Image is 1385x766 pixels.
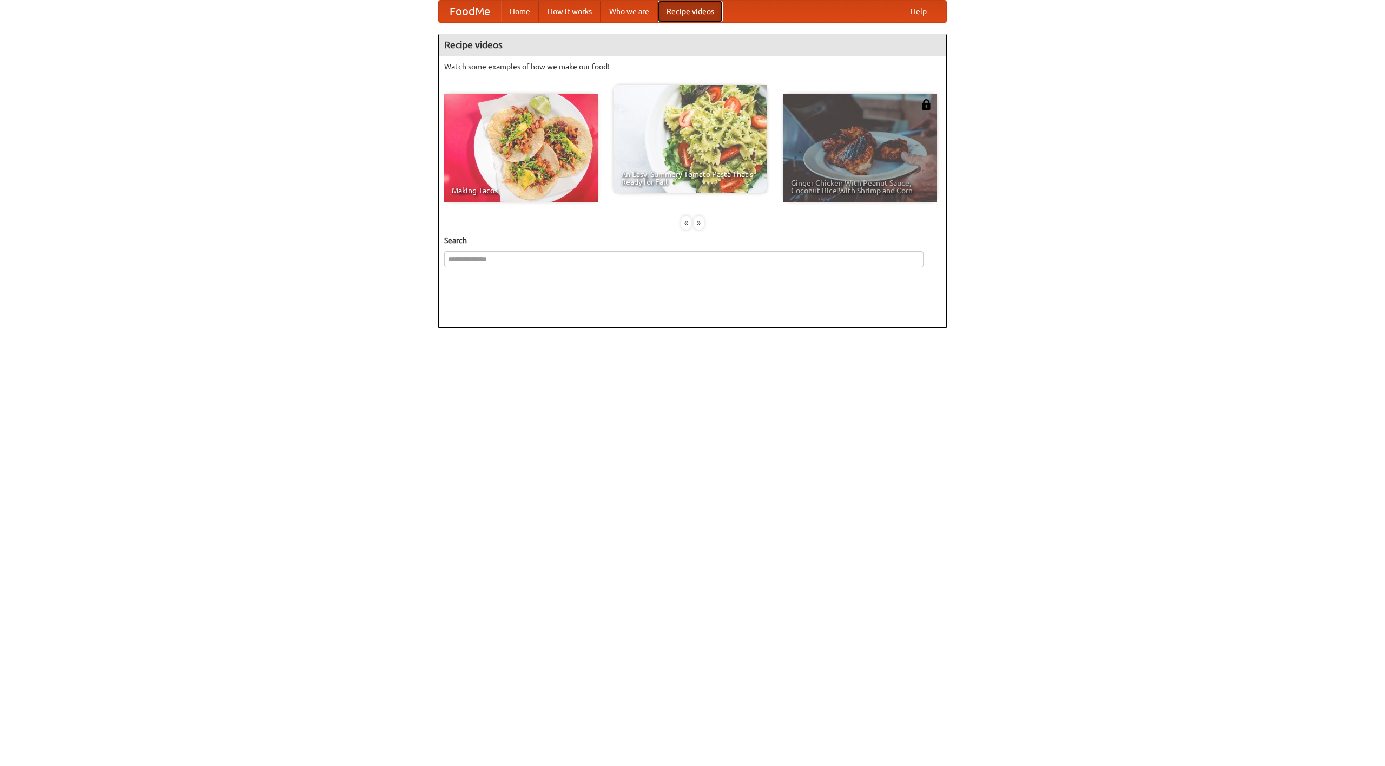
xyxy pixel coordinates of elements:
h5: Search [444,235,941,246]
a: Who we are [601,1,658,22]
a: How it works [539,1,601,22]
a: An Easy, Summery Tomato Pasta That's Ready for Fall [614,85,767,193]
a: Help [902,1,935,22]
h4: Recipe videos [439,34,946,56]
span: An Easy, Summery Tomato Pasta That's Ready for Fall [621,171,760,186]
div: » [694,216,704,230]
a: Recipe videos [658,1,723,22]
a: Home [501,1,539,22]
img: 483408.png [921,99,932,110]
a: FoodMe [439,1,501,22]
a: Making Tacos [444,94,598,202]
div: « [681,216,691,230]
p: Watch some examples of how we make our food! [444,61,941,72]
span: Making Tacos [452,187,590,194]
